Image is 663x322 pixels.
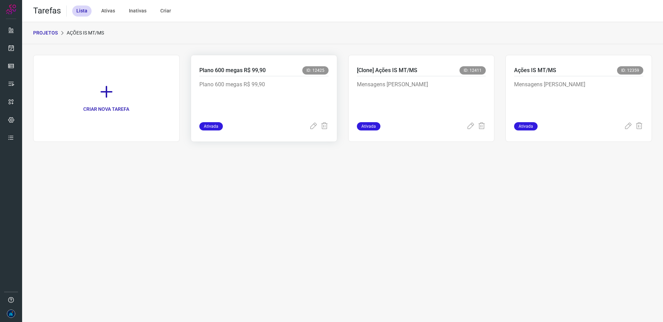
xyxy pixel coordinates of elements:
[357,80,461,115] p: Mensagens [PERSON_NAME]
[514,122,538,130] span: Ativada
[460,66,486,75] span: ID: 12411
[33,55,180,142] a: CRIAR NOVA TAREFA
[302,66,329,75] span: ID: 12425
[7,310,15,318] img: 0be89c54997061e54e6fc4243ccdb9c6.png
[199,80,303,115] p: Plano 600 megas R$ 99,90
[83,106,129,113] p: CRIAR NOVA TAREFA
[72,6,92,17] div: Lista
[199,122,223,130] span: Ativada
[357,66,417,75] p: [Clone] Ações IS MT/MS
[125,6,151,17] div: Inativas
[156,6,175,17] div: Criar
[199,66,266,75] p: Plano 600 megas R$ 99,90
[6,4,16,14] img: Logo
[357,122,380,130] span: Ativada
[514,80,618,115] p: Mensagens [PERSON_NAME]
[33,6,61,16] h2: Tarefas
[97,6,119,17] div: Ativas
[67,29,104,37] p: Ações IS MT/MS
[617,66,643,75] span: ID: 12359
[514,66,556,75] p: Ações IS MT/MS
[33,29,58,37] p: PROJETOS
